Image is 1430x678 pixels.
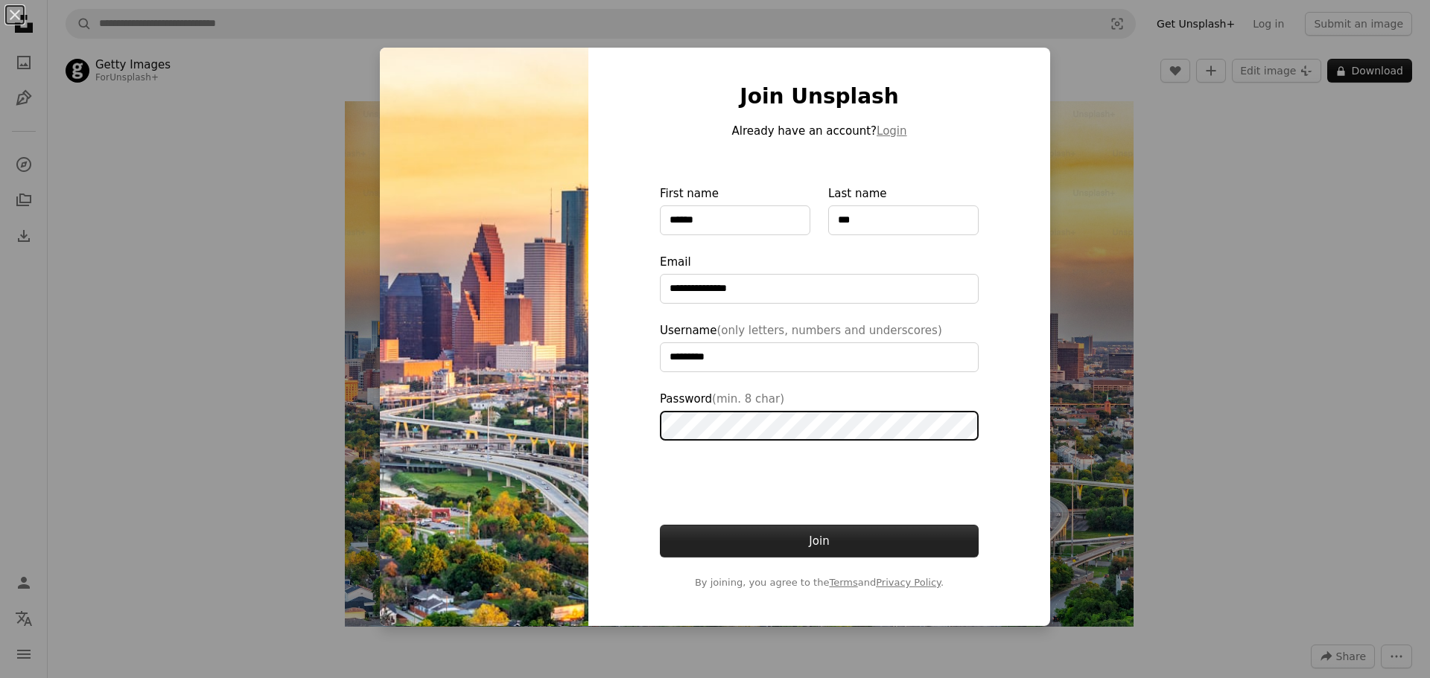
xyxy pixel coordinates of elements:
label: Password [660,390,979,441]
input: Password(min. 8 char) [660,411,979,441]
label: First name [660,185,810,235]
h1: Join Unsplash [660,83,979,110]
input: Last name [828,205,979,235]
span: (min. 8 char) [712,392,784,406]
span: By joining, you agree to the and . [660,575,979,590]
input: Username(only letters, numbers and underscores) [660,342,979,372]
a: Privacy Policy [876,577,941,588]
label: Last name [828,185,979,235]
button: Login [877,122,906,140]
input: Email [660,274,979,304]
label: Username [660,322,979,372]
img: premium_photo-1754265707487-ac87f955ad81 [380,48,588,626]
a: Terms [829,577,857,588]
span: (only letters, numbers and underscores) [716,324,941,337]
label: Email [660,253,979,304]
button: Join [660,525,979,557]
p: Already have an account? [660,122,979,140]
input: First name [660,205,810,235]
